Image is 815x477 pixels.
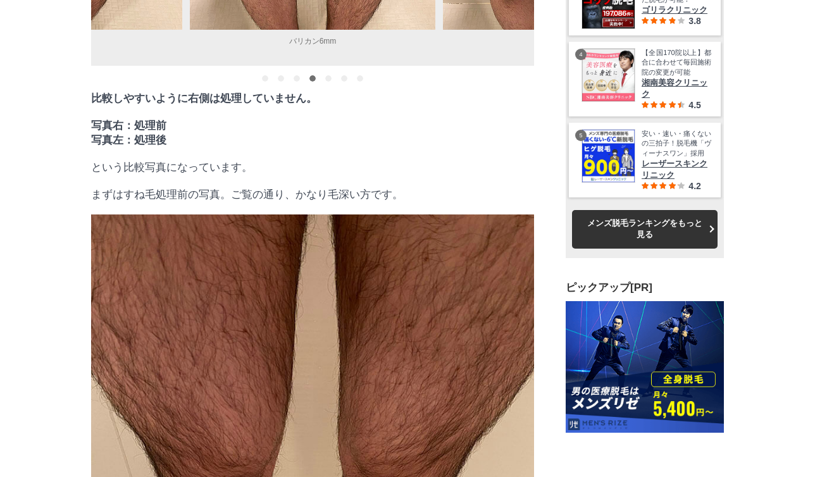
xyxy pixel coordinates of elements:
span: 4.2 [688,181,700,191]
span: レーザースキンクリニック [642,158,711,181]
a: レーザースキンクリニック 安い・速い・痛くないの三拍子！脱毛機「ヴィーナスワン」採用 レーザースキンクリニック 4.2 [582,129,711,191]
figcaption: バリカン6mm [190,30,435,53]
p: という比較写真になっています。 [91,160,534,175]
span: ゴリラクリニック [642,4,711,16]
span: 3.8 [688,16,700,26]
span: 湘南美容クリニック [642,77,711,100]
img: レーザースキンクリニック [582,130,635,182]
figcaption: バリカン3mm [443,30,688,53]
h3: ピックアップ[PR] [566,280,724,295]
strong: 写真右：処理前 写真左：処理後 [91,120,166,146]
span: 4.5 [688,100,700,110]
span: 【全国170院以上】都合に合わせて毎回施術院の変更が可能 [642,48,711,77]
span: 安い・速い・痛くないの三拍子！脱毛機「ヴィーナスワン」採用 [642,129,711,158]
a: メンズ脱毛ランキングをもっと見る [572,210,718,248]
a: 湘南美容クリニック 【全国170院以上】都合に合わせて毎回施術院の変更が可能 湘南美容クリニック 4.5 [582,48,711,110]
img: 湘南美容クリニック [582,49,635,101]
strong: 比較しやすいように右側は処理していません。 [91,92,317,104]
p: まずはすね毛処理前の写真。ご覧の通り、かなり毛深い方です。 [91,187,534,202]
